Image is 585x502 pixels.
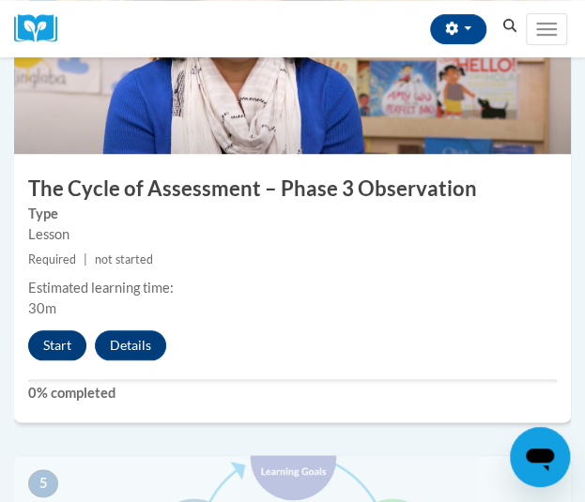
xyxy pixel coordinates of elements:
[14,14,70,43] a: Cox Campus
[28,224,557,245] div: Lesson
[28,469,58,497] span: 5
[28,330,86,360] button: Start
[28,278,557,298] div: Estimated learning time:
[28,204,557,224] label: Type
[84,252,87,266] span: |
[95,252,152,266] span: not started
[14,14,70,43] img: Logo brand
[28,383,557,403] label: 0% completed
[28,252,76,266] span: Required
[14,175,571,204] h3: The Cycle of Assessment – Phase 3 Observation
[496,15,524,38] button: Search
[28,300,56,316] span: 30m
[510,427,570,487] iframe: Button to launch messaging window
[95,330,166,360] button: Details
[430,14,486,44] button: Account Settings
